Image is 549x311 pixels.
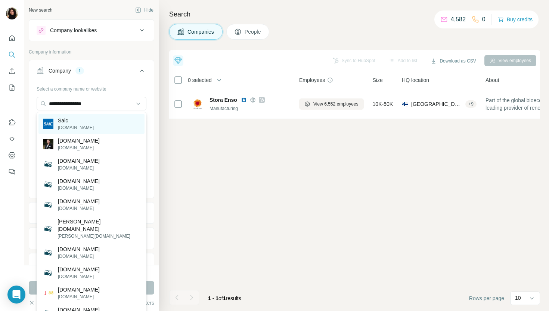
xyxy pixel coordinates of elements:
[29,204,154,222] button: Industry
[58,198,100,205] p: [DOMAIN_NAME]
[58,165,100,171] p: [DOMAIN_NAME]
[482,15,486,24] p: 0
[299,76,325,84] span: Employees
[7,286,25,304] div: Open Intercom Messenger
[29,255,154,273] button: Annual revenue ($)
[192,98,204,110] img: Logo of Stora Enso
[130,4,159,16] button: Hide
[43,179,53,190] img: adultmosaic.com
[6,7,18,19] img: Avatar
[465,101,477,107] div: + 9
[75,67,84,74] div: 1
[58,137,100,144] p: [DOMAIN_NAME]
[6,132,18,146] button: Use Surfe API
[210,96,237,104] span: Stora Enso
[58,233,140,240] p: [PERSON_NAME][DOMAIN_NAME]
[29,229,154,247] button: HQ location
[373,100,393,108] span: 10K-50K
[43,159,53,170] img: mikemosaic.com
[29,49,154,55] p: Company information
[37,83,146,92] div: Select a company name or website
[6,64,18,78] button: Enrich CSV
[208,295,218,301] span: 1 - 1
[402,100,408,108] span: 🇫🇮
[187,28,215,36] span: Companies
[58,124,94,131] p: [DOMAIN_NAME]
[486,76,499,84] span: About
[29,7,52,13] div: New search
[43,291,53,295] img: m-mosaic.com
[313,101,359,107] span: View 6,552 employees
[6,81,18,94] button: My lists
[58,157,100,165] p: [DOMAIN_NAME]
[58,218,140,233] p: [PERSON_NAME][DOMAIN_NAME]
[402,76,429,84] span: HQ location
[43,139,53,149] img: therapiemosaic.com
[218,295,223,301] span: of
[6,116,18,129] button: Use Surfe on LinkedIn
[29,62,154,83] button: Company1
[58,205,100,212] p: [DOMAIN_NAME]
[58,117,94,124] p: Saic
[49,67,71,74] div: Company
[6,165,18,179] button: Feedback
[29,299,50,307] button: Clear
[6,48,18,61] button: Search
[210,105,290,112] div: Manufacturing
[58,273,100,280] p: [DOMAIN_NAME]
[58,253,100,260] p: [DOMAIN_NAME]
[58,266,100,273] p: [DOMAIN_NAME]
[43,199,53,210] img: mafersa-saic.com.ar
[188,76,212,84] span: 0 selected
[29,21,154,39] button: Company lookalikes
[208,295,241,301] span: results
[43,119,53,129] img: Saic
[58,286,100,293] p: [DOMAIN_NAME]
[223,295,226,301] span: 1
[58,177,100,185] p: [DOMAIN_NAME]
[50,27,97,34] div: Company lookalikes
[43,247,53,258] img: hongwengmosaic.com
[58,246,100,253] p: [DOMAIN_NAME]
[425,55,481,67] button: Download as CSV
[241,97,247,103] img: LinkedIn logo
[6,31,18,45] button: Quick start
[43,223,53,234] img: mandela-mosaic.com
[451,15,466,24] p: 4,582
[373,76,383,84] span: Size
[43,268,53,278] img: womamosaic.com
[6,149,18,162] button: Dashboard
[299,98,364,110] button: View 6,552 employees
[245,28,262,36] span: People
[58,144,100,151] p: [DOMAIN_NAME]
[411,100,462,108] span: [GEOGRAPHIC_DATA], [GEOGRAPHIC_DATA]
[515,294,521,302] p: 10
[498,14,533,25] button: Buy credits
[58,185,100,192] p: [DOMAIN_NAME]
[58,293,100,300] p: [DOMAIN_NAME]
[469,295,504,302] span: Rows per page
[169,9,540,19] h4: Search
